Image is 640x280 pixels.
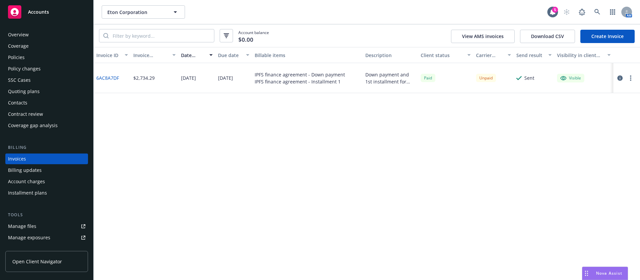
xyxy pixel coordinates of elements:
[102,5,185,19] button: Eton Corporation
[96,52,121,59] div: Invoice ID
[524,74,534,81] div: Sent
[606,5,619,19] a: Switch app
[557,52,603,59] div: Visibility in client dash
[8,29,29,40] div: Overview
[131,47,179,63] button: Invoice amount
[560,5,573,19] a: Start snowing
[28,9,49,15] span: Accounts
[8,52,25,63] div: Policies
[365,71,415,85] div: Down payment and 1st installment for Directors & Officers Insurance Policy
[133,74,155,81] div: $2,734.29
[363,47,418,63] button: Description
[418,47,473,63] button: Client status
[5,75,88,85] a: SSC Cases
[8,232,50,243] div: Manage exposures
[12,258,62,265] span: Open Client Navigator
[451,30,515,43] button: View AMS invoices
[552,7,558,13] div: 5
[5,3,88,21] a: Accounts
[178,47,215,63] button: Date issued
[476,74,496,82] div: Unpaid
[8,244,52,254] div: Manage certificates
[560,75,581,81] div: Visible
[554,47,613,63] button: Visibility in client dash
[8,120,58,131] div: Coverage gap analysis
[5,176,88,187] a: Account charges
[8,154,26,164] div: Invoices
[5,86,88,97] a: Quoting plans
[8,63,41,74] div: Policy changes
[103,33,109,38] svg: Search
[8,188,47,198] div: Installment plans
[8,221,36,232] div: Manage files
[421,74,435,82] div: Paid
[5,221,88,232] a: Manage files
[8,86,40,97] div: Quoting plans
[5,144,88,151] div: Billing
[575,5,589,19] a: Report a Bug
[473,47,514,63] button: Carrier status
[252,47,363,63] button: Billable items
[109,29,214,42] input: Filter by keyword...
[5,212,88,218] div: Tools
[96,74,119,81] a: 6AC8A7DF
[218,74,233,81] div: [DATE]
[516,52,544,59] div: Send result
[8,165,42,176] div: Billing updates
[5,63,88,74] a: Policy changes
[582,267,591,280] div: Drag to move
[5,165,88,176] a: Billing updates
[181,74,196,81] div: [DATE]
[421,52,463,59] div: Client status
[181,52,205,59] div: Date issued
[5,188,88,198] a: Installment plans
[365,52,415,59] div: Description
[5,109,88,119] a: Contract review
[218,52,242,59] div: Due date
[8,176,45,187] div: Account charges
[520,30,575,43] button: Download CSV
[215,47,252,63] button: Due date
[5,52,88,63] a: Policies
[5,29,88,40] a: Overview
[238,30,269,42] span: Account balance
[514,47,554,63] button: Send result
[8,41,29,51] div: Coverage
[591,5,604,19] a: Search
[5,97,88,108] a: Contacts
[8,75,31,85] div: SSC Cases
[5,232,88,243] a: Manage exposures
[5,244,88,254] a: Manage certificates
[8,109,43,119] div: Contract review
[5,120,88,131] a: Coverage gap analysis
[5,41,88,51] a: Coverage
[94,47,131,63] button: Invoice ID
[255,71,345,78] div: IPFS finance agreement - Down payment
[255,52,360,59] div: Billable items
[476,52,504,59] div: Carrier status
[580,30,635,43] a: Create Invoice
[582,267,628,280] button: Nova Assist
[133,52,169,59] div: Invoice amount
[8,97,27,108] div: Contacts
[596,270,622,276] span: Nova Assist
[5,154,88,164] a: Invoices
[255,78,345,85] div: IPFS finance agreement - Installment 1
[238,35,253,44] span: $0.00
[107,9,165,16] span: Eton Corporation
